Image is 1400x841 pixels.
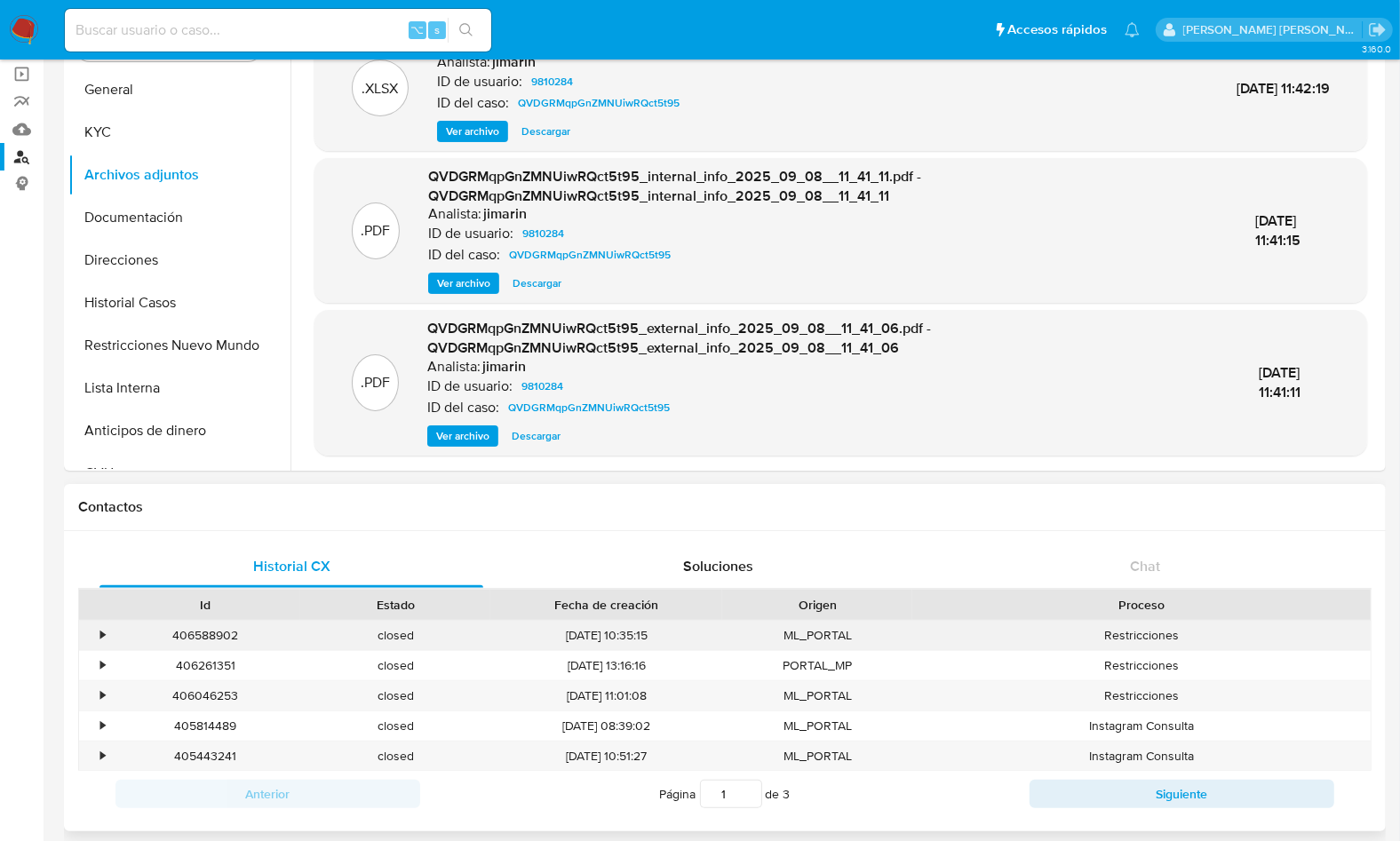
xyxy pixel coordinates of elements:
div: Estado [313,596,478,614]
span: Historial CX [253,556,330,576]
div: 406588902 [110,621,300,650]
span: [DATE] 11:41:15 [1255,210,1301,250]
button: CVU [68,452,290,495]
div: ML_PORTAL [722,621,912,650]
button: KYC [68,111,290,154]
span: Accesos rápidos [1007,20,1107,39]
div: closed [300,621,490,650]
button: Direcciones [68,239,290,282]
p: Analista: [427,358,481,376]
p: .XLSX [362,79,399,99]
p: jian.marin@mercadolibre.com [1183,21,1363,38]
span: Soluciones [683,556,753,576]
button: Anterior [115,780,420,808]
input: Buscar usuario o caso... [65,19,491,42]
span: Ver archivo [446,123,499,140]
h6: jimarin [482,358,526,376]
h6: jimarin [492,53,536,71]
div: Proceso [925,596,1358,614]
span: QVDGRMqpGnZMNUiwRQct5t95_internal_info_2025_09_08__11_41_11.pdf - QVDGRMqpGnZMNUiwRQct5t95_intern... [428,166,922,206]
button: Ver archivo [427,425,498,447]
button: Ver archivo [437,121,508,142]
div: ML_PORTAL [722,711,912,741]
div: [DATE] 10:35:15 [490,621,722,650]
span: 9810284 [521,376,563,397]
button: Ver archivo [428,273,499,294]
div: [DATE] 10:51:27 [490,742,722,771]
div: Origen [735,596,900,614]
span: 9810284 [522,223,564,244]
button: Siguiente [1030,780,1334,808]
p: Analista: [437,53,490,71]
div: 406046253 [110,681,300,710]
span: Descargar [513,274,561,292]
div: • [100,718,105,734]
a: 9810284 [514,376,570,397]
div: ML_PORTAL [722,742,912,771]
button: Lista Interna [68,367,290,409]
span: 3.160.0 [1362,42,1391,56]
button: Descargar [503,425,569,447]
div: • [100,748,105,765]
button: Restricciones Nuevo Mundo [68,324,290,367]
button: Descargar [513,121,579,142]
button: Historial Casos [68,282,290,324]
span: QVDGRMqpGnZMNUiwRQct5t95_external_info_2025_09_08__11_41_06.pdf - QVDGRMqpGnZMNUiwRQct5t95_extern... [427,318,931,358]
div: Instagram Consulta [912,711,1371,741]
div: PORTAL_MP [722,651,912,680]
div: 405443241 [110,742,300,771]
p: ID de usuario: [428,225,513,242]
div: [DATE] 08:39:02 [490,711,722,741]
a: 9810284 [524,71,580,92]
span: [DATE] 11:42:19 [1237,78,1330,99]
div: • [100,687,105,704]
div: Id [123,596,288,614]
p: Analista: [428,205,481,223]
div: [DATE] 11:01:08 [490,681,722,710]
button: search-icon [448,18,484,43]
p: .PDF [361,373,390,393]
a: QVDGRMqpGnZMNUiwRQct5t95 [511,92,687,114]
a: QVDGRMqpGnZMNUiwRQct5t95 [502,244,678,266]
p: ID del caso: [428,246,500,264]
div: [DATE] 13:16:16 [490,651,722,680]
div: closed [300,681,490,710]
button: Documentación [68,196,290,239]
span: Chat [1130,556,1160,576]
div: • [100,627,105,644]
button: Anticipos de dinero [68,409,290,452]
div: Restricciones [912,621,1371,650]
span: ⌥ [410,21,424,38]
p: .PDF [361,221,390,241]
button: Archivos adjuntos [68,154,290,196]
a: 9810284 [515,223,571,244]
span: 3 [784,785,791,803]
span: s [434,21,440,38]
button: General [68,68,290,111]
div: 406261351 [110,651,300,680]
span: Ver archivo [436,427,489,445]
div: closed [300,711,490,741]
span: QVDGRMqpGnZMNUiwRQct5t95 [518,92,680,114]
span: QVDGRMqpGnZMNUiwRQct5t95 [508,397,670,418]
h6: jimarin [483,205,527,223]
div: ML_PORTAL [722,681,912,710]
span: Ver archivo [437,274,490,292]
a: QVDGRMqpGnZMNUiwRQct5t95 [501,397,677,418]
a: Salir [1368,20,1387,39]
p: ID de usuario: [427,377,513,395]
span: Descargar [512,427,561,445]
span: 9810284 [531,71,573,92]
p: ID de usuario: [437,73,522,91]
div: 405814489 [110,711,300,741]
div: Restricciones [912,681,1371,710]
div: • [100,657,105,674]
div: Fecha de creación [503,596,710,614]
h1: Contactos [78,498,1372,516]
div: closed [300,651,490,680]
button: Descargar [504,273,570,294]
div: closed [300,742,490,771]
span: Página de [660,780,791,808]
a: Notificaciones [1125,22,1140,37]
span: [DATE] 11:41:11 [1259,362,1301,402]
